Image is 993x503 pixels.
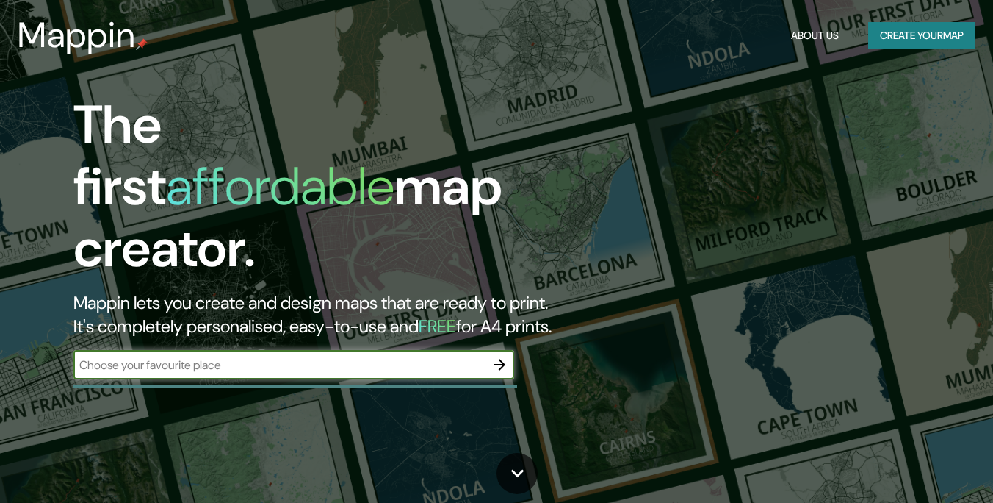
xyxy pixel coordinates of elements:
[166,152,394,221] h1: affordable
[136,38,148,50] img: mappin-pin
[18,15,136,56] h3: Mappin
[73,357,485,374] input: Choose your favourite place
[419,315,456,338] h5: FREE
[785,22,845,49] button: About Us
[73,291,570,338] h2: Mappin lets you create and design maps that are ready to print. It's completely personalised, eas...
[73,94,570,291] h1: The first map creator.
[868,22,975,49] button: Create yourmap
